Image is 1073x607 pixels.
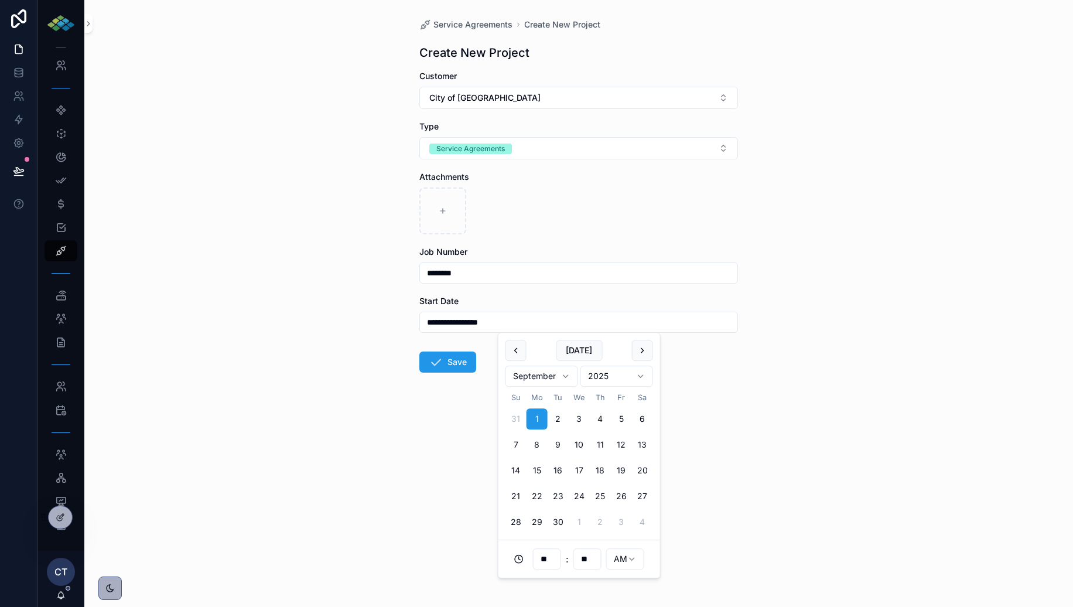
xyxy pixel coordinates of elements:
button: Saturday, September 13th, 2025 [632,434,653,455]
button: Friday, September 26th, 2025 [611,486,632,507]
button: Select Button [419,137,738,159]
div: scrollable content [37,47,84,551]
button: Monday, September 8th, 2025 [527,434,548,455]
button: Friday, October 3rd, 2025 [611,511,632,533]
button: Monday, September 1st, 2025, selected [527,408,548,429]
span: Customer [419,71,457,81]
button: Thursday, October 2nd, 2025 [590,511,611,533]
th: Saturday [632,391,653,404]
button: Monday, September 15th, 2025 [527,460,548,481]
button: Monday, September 29th, 2025 [527,511,548,533]
button: Today, Thursday, September 4th, 2025 [590,408,611,429]
button: Tuesday, September 9th, 2025 [548,434,569,455]
button: Saturday, September 6th, 2025 [632,408,653,429]
h1: Create New Project [419,45,529,61]
div: : [505,547,653,571]
button: Sunday, September 28th, 2025 [505,511,527,533]
button: Sunday, September 21st, 2025 [505,486,527,507]
th: Tuesday [548,391,569,404]
table: September 2025 [505,391,653,533]
button: Tuesday, September 30th, 2025 [548,511,569,533]
button: Saturday, September 20th, 2025 [632,460,653,481]
button: Tuesday, September 16th, 2025 [548,460,569,481]
button: Tuesday, September 23rd, 2025 [548,486,569,507]
a: Service Agreements [419,19,512,30]
button: Wednesday, September 10th, 2025 [569,434,590,455]
button: Friday, September 5th, 2025 [611,408,632,429]
button: Friday, September 12th, 2025 [611,434,632,455]
span: City of [GEOGRAPHIC_DATA] [429,92,541,104]
button: Wednesday, October 1st, 2025 [569,511,590,533]
button: Saturday, October 4th, 2025 [632,511,653,533]
button: [DATE] [556,340,602,361]
button: Thursday, September 11th, 2025 [590,434,611,455]
button: Thursday, September 25th, 2025 [590,486,611,507]
button: Sunday, September 7th, 2025 [505,434,527,455]
button: Wednesday, September 17th, 2025 [569,460,590,481]
button: Select Button [419,87,738,109]
button: Wednesday, September 24th, 2025 [569,486,590,507]
a: Create New Project [524,19,600,30]
button: Thursday, September 18th, 2025 [590,460,611,481]
button: Sunday, August 31st, 2025 [505,408,527,429]
th: Sunday [505,391,527,404]
th: Friday [611,391,632,404]
th: Thursday [590,391,611,404]
span: Attachments [419,172,469,182]
button: Sunday, September 14th, 2025 [505,460,527,481]
span: Service Agreements [433,19,512,30]
span: Job Number [419,247,467,257]
span: CT [54,565,67,579]
button: Monday, September 22nd, 2025 [527,486,548,507]
button: Saturday, September 27th, 2025 [632,486,653,507]
span: Start Date [419,296,459,306]
div: Service Agreements [436,144,505,154]
th: Monday [527,391,548,404]
button: Save [419,352,476,373]
button: Tuesday, September 2nd, 2025 [548,408,569,429]
button: Wednesday, September 3rd, 2025 [569,408,590,429]
button: Friday, September 19th, 2025 [611,460,632,481]
img: App logo [46,14,76,33]
span: Type [419,121,439,131]
th: Wednesday [569,391,590,404]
